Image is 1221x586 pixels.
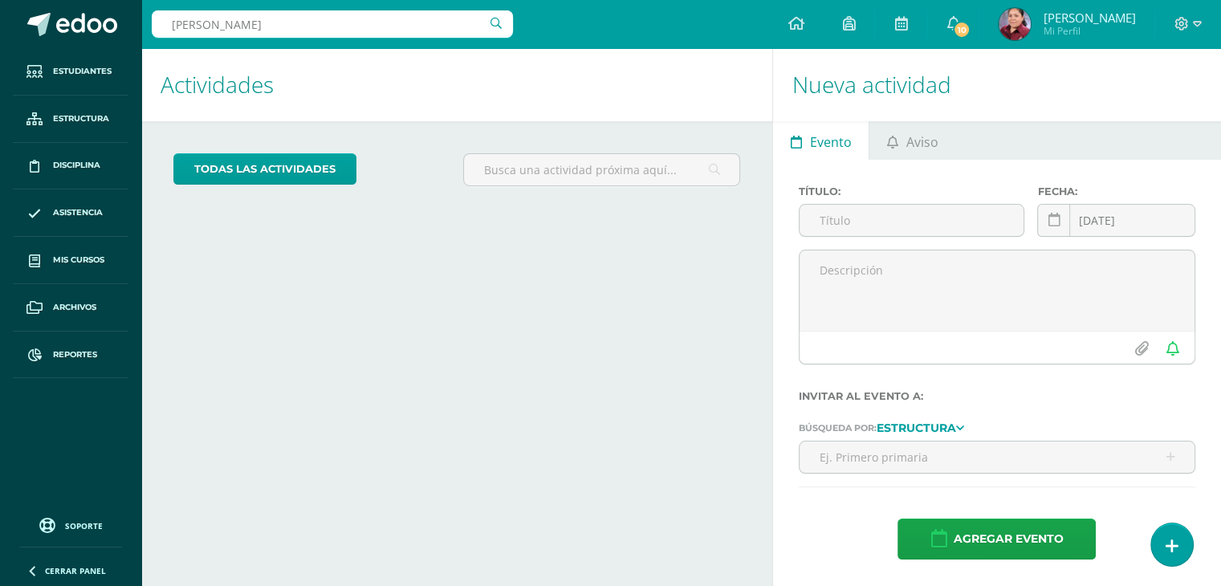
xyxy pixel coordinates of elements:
span: Reportes [53,348,97,361]
a: Asistencia [13,189,128,237]
span: Búsqueda por: [799,422,877,433]
strong: Estructura [877,421,956,435]
a: Mis cursos [13,237,128,284]
input: Busca una actividad próxima aquí... [464,154,739,185]
span: Soporte [65,520,103,531]
img: d6b8000caef82a835dfd50702ce5cd6f.png [999,8,1031,40]
span: [PERSON_NAME] [1043,10,1135,26]
span: Archivos [53,301,96,314]
a: Estructura [877,421,964,433]
span: 10 [953,21,971,39]
a: Evento [773,121,869,160]
input: Ej. Primero primaria [800,442,1195,473]
span: Estudiantes [53,65,112,78]
label: Título: [799,185,1025,197]
a: Reportes [13,332,128,379]
label: Invitar al evento a: [799,390,1195,402]
span: Estructura [53,112,109,125]
label: Fecha: [1037,185,1195,197]
h1: Actividades [161,48,753,121]
button: Agregar evento [897,519,1096,560]
input: Busca un usuario... [152,10,513,38]
a: Soporte [19,514,122,535]
span: Mis cursos [53,254,104,267]
a: Archivos [13,284,128,332]
a: Estudiantes [13,48,128,96]
span: Disciplina [53,159,100,172]
span: Agregar evento [953,519,1063,559]
span: Evento [810,123,852,161]
span: Asistencia [53,206,103,219]
input: Título [800,205,1024,236]
input: Fecha de entrega [1038,205,1195,236]
span: Aviso [906,123,938,161]
span: Mi Perfil [1043,24,1135,38]
h1: Nueva actividad [792,48,1202,121]
a: Estructura [13,96,128,143]
a: todas las Actividades [173,153,356,185]
a: Disciplina [13,143,128,190]
span: Cerrar panel [45,565,106,576]
a: Aviso [869,121,955,160]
